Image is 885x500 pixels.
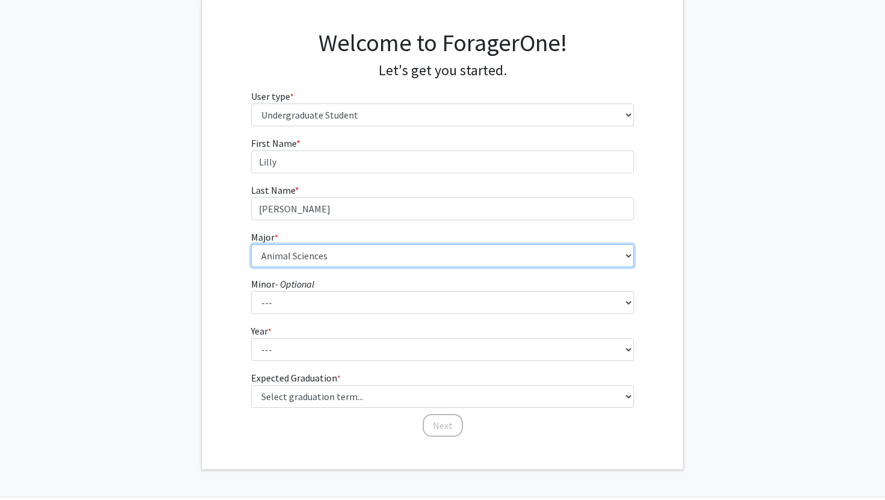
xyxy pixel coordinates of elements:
label: User type [251,89,294,103]
h4: Let's get you started. [251,62,635,79]
i: - Optional [275,278,314,290]
h1: Welcome to ForagerOne! [251,28,635,57]
span: Last Name [251,184,295,196]
iframe: Chat [9,446,51,491]
label: Year [251,324,272,338]
span: First Name [251,137,296,149]
label: Minor [251,277,314,291]
label: Major [251,230,278,244]
button: Next [423,414,463,437]
label: Expected Graduation [251,371,341,385]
